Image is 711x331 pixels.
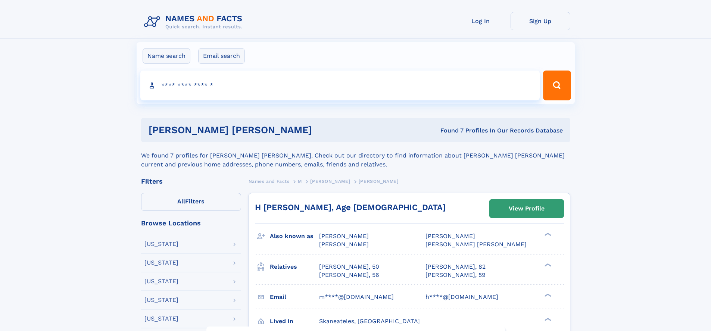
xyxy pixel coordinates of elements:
[141,178,241,185] div: Filters
[543,317,552,322] div: ❯
[177,198,185,205] span: All
[144,316,178,322] div: [US_STATE]
[298,177,302,186] a: M
[141,12,249,32] img: Logo Names and Facts
[319,241,369,248] span: [PERSON_NAME]
[425,263,486,271] a: [PERSON_NAME], 82
[140,71,540,100] input: search input
[149,125,376,135] h1: [PERSON_NAME] [PERSON_NAME]
[543,262,552,267] div: ❯
[144,260,178,266] div: [US_STATE]
[144,278,178,284] div: [US_STATE]
[376,127,563,135] div: Found 7 Profiles In Our Records Database
[270,230,319,243] h3: Also known as
[319,271,379,279] a: [PERSON_NAME], 56
[144,241,178,247] div: [US_STATE]
[543,232,552,237] div: ❯
[319,263,379,271] a: [PERSON_NAME], 50
[270,260,319,273] h3: Relatives
[451,12,511,30] a: Log In
[359,179,399,184] span: [PERSON_NAME]
[141,193,241,211] label: Filters
[319,232,369,240] span: [PERSON_NAME]
[425,271,486,279] a: [PERSON_NAME], 59
[543,293,552,297] div: ❯
[310,177,350,186] a: [PERSON_NAME]
[249,177,290,186] a: Names and Facts
[270,291,319,303] h3: Email
[543,71,571,100] button: Search Button
[255,203,446,212] a: H [PERSON_NAME], Age [DEMOGRAPHIC_DATA]
[198,48,245,64] label: Email search
[143,48,190,64] label: Name search
[141,220,241,227] div: Browse Locations
[425,241,527,248] span: [PERSON_NAME] [PERSON_NAME]
[298,179,302,184] span: M
[509,200,545,217] div: View Profile
[310,179,350,184] span: [PERSON_NAME]
[270,315,319,328] h3: Lived in
[490,200,564,218] a: View Profile
[144,297,178,303] div: [US_STATE]
[319,318,420,325] span: Skaneateles, [GEOGRAPHIC_DATA]
[141,142,570,169] div: We found 7 profiles for [PERSON_NAME] [PERSON_NAME]. Check out our directory to find information ...
[511,12,570,30] a: Sign Up
[425,232,475,240] span: [PERSON_NAME]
